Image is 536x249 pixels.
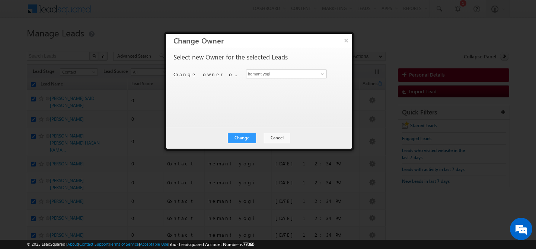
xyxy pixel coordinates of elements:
[10,69,136,188] textarea: Type your message and hit 'Enter'
[67,242,78,246] a: About
[173,54,288,61] p: Select new Owner for the selected Leads
[110,242,139,246] a: Terms of Service
[173,34,352,47] h3: Change Owner
[79,242,109,246] a: Contact Support
[39,39,125,49] div: Chat with us now
[169,242,254,247] span: Your Leadsquared Account Number is
[340,34,352,47] button: ×
[317,70,326,78] a: Show All Items
[173,71,240,78] p: Change owner of 50 leads to
[264,133,290,143] button: Cancel
[228,133,256,143] button: Change
[140,242,168,246] a: Acceptable Use
[27,241,254,248] span: © 2025 LeadSquared | | | | |
[122,4,140,22] div: Minimize live chat window
[13,39,31,49] img: d_60004797649_company_0_60004797649
[246,69,327,78] input: Type to Search
[243,242,254,247] span: 77060
[101,194,135,204] em: Start Chat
